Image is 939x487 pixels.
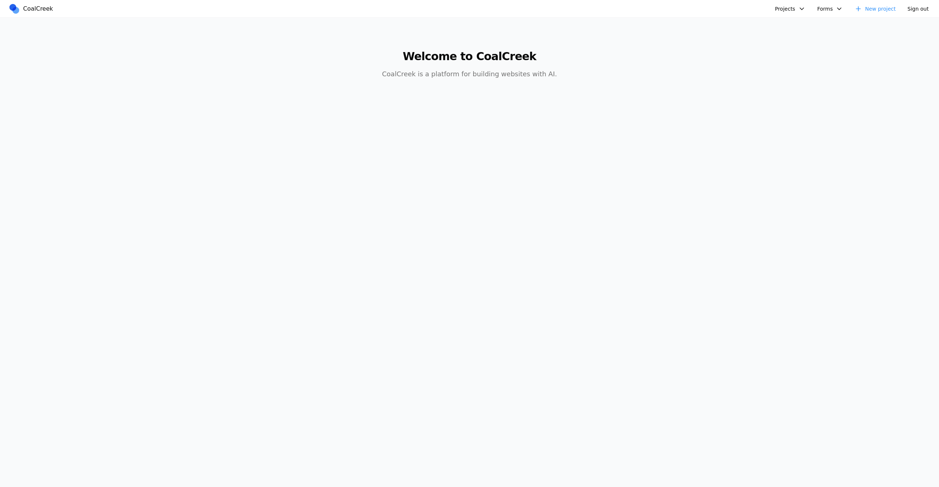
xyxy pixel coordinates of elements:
button: Forms [813,3,848,14]
button: Sign out [903,3,933,14]
h1: Welcome to CoalCreek [329,50,610,63]
button: Projects [771,3,810,14]
p: CoalCreek is a platform for building websites with AI. [329,69,610,79]
span: CoalCreek [23,4,53,13]
a: CoalCreek [8,3,56,14]
a: New project [850,3,900,14]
